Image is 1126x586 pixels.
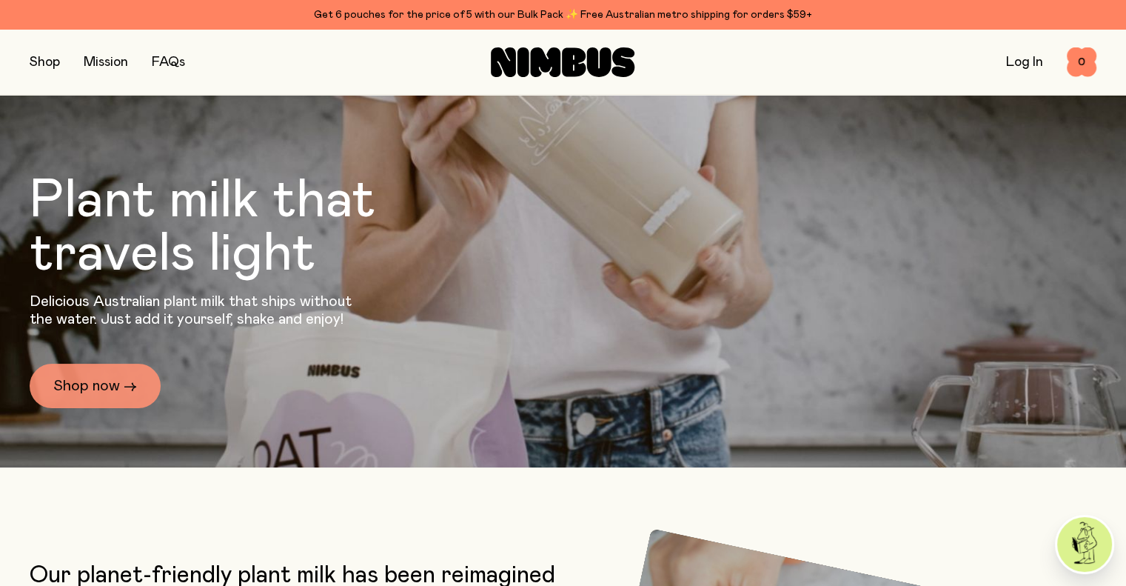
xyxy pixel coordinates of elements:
a: Mission [84,56,128,69]
a: Shop now → [30,364,161,408]
div: Get 6 pouches for the price of 5 with our Bulk Pack ✨ Free Australian metro shipping for orders $59+ [30,6,1096,24]
a: Log In [1006,56,1043,69]
a: FAQs [152,56,185,69]
h1: Plant milk that travels light [30,174,456,281]
img: agent [1057,517,1112,572]
button: 0 [1067,47,1096,77]
p: Delicious Australian plant milk that ships without the water. Just add it yourself, shake and enjoy! [30,293,361,328]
